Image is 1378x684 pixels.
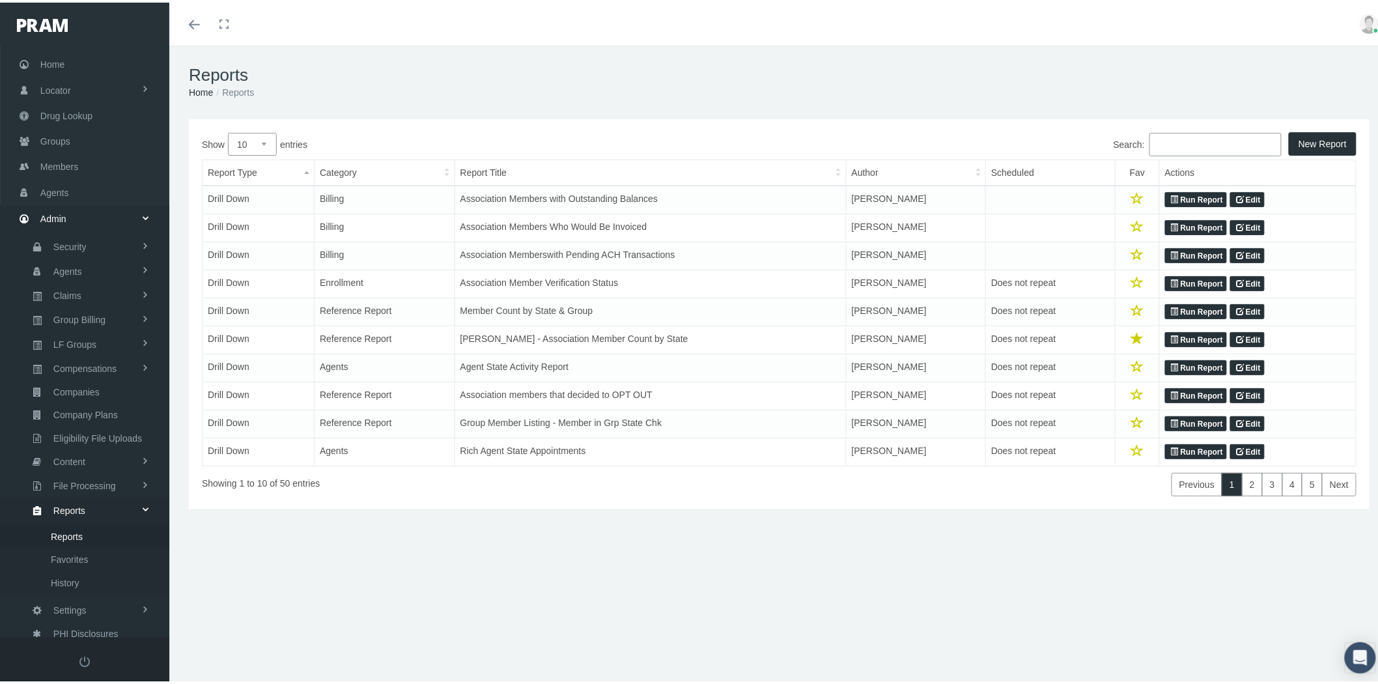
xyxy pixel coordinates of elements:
[1345,640,1376,671] div: Open Intercom Messenger
[1230,218,1265,233] a: Edit
[40,178,69,203] span: Agents
[53,233,87,255] span: Security
[455,212,846,240] td: Association Members Who Would Be Invoiced
[40,204,66,229] span: Admin
[455,408,846,436] td: Group Member Listing - Member in Grp State Chk
[53,282,81,304] span: Claims
[1159,158,1356,184] th: Actions
[1116,158,1159,184] th: Fav
[1149,130,1282,154] input: Search:
[53,331,96,353] span: LF Groups
[1230,386,1265,401] a: Edit
[203,240,315,268] td: Drill Down
[203,212,315,240] td: Drill Down
[455,268,846,296] td: Association Member Verification Status
[315,380,455,408] td: Reference Report
[986,436,1116,464] td: Does not repeat
[315,352,455,380] td: Agents
[40,50,64,74] span: Home
[1230,358,1265,373] a: Edit
[213,83,254,97] li: Reports
[455,380,846,408] td: Association members that decided to OPT OUT
[203,324,315,352] td: Drill Down
[203,268,315,296] td: Drill Down
[315,240,455,268] td: Billing
[53,258,82,280] span: Agents
[203,158,315,184] th: Report Type: activate to sort column descending
[40,101,92,126] span: Drug Lookup
[315,268,455,296] td: Enrollment
[315,408,455,436] td: Reference Report
[986,296,1116,324] td: Does not repeat
[1302,470,1323,494] a: 5
[315,436,455,464] td: Agents
[203,183,315,212] td: Drill Down
[1230,330,1265,345] a: Edit
[846,268,985,296] td: [PERSON_NAME]
[51,523,83,545] span: Reports
[315,212,455,240] td: Billing
[315,158,455,184] th: Category: activate to sort column ascending
[846,408,985,436] td: [PERSON_NAME]
[203,380,315,408] td: Drill Down
[17,16,68,29] img: PRAM_20_x_78.png
[1230,190,1265,205] a: Edit
[1165,246,1227,261] a: Run Report
[1165,414,1227,429] a: Run Report
[846,158,985,184] th: Author: activate to sort column ascending
[1230,274,1265,289] a: Edit
[1165,330,1227,345] a: Run Report
[1230,302,1265,317] a: Edit
[986,324,1116,352] td: Does not repeat
[846,296,985,324] td: [PERSON_NAME]
[986,380,1116,408] td: Does not repeat
[53,448,85,470] span: Content
[1165,386,1227,401] a: Run Report
[1165,218,1227,233] a: Run Report
[1322,470,1357,494] a: Next
[228,130,277,153] select: Showentries
[1230,442,1265,457] a: Edit
[53,378,100,401] span: Companies
[986,268,1116,296] td: Does not repeat
[53,620,119,642] span: PHI Disclosures
[986,158,1116,184] th: Scheduled
[455,352,846,380] td: Agent State Activity Report
[1230,246,1265,261] a: Edit
[189,63,1370,83] h1: Reports
[53,472,116,494] span: File Processing
[203,436,315,464] td: Drill Down
[986,408,1116,436] td: Does not repeat
[455,240,846,268] td: Association Memberswith Pending ACH Transactions
[51,546,89,568] span: Favorites
[455,183,846,212] td: Association Members with Outstanding Balances
[202,130,780,153] label: Show entries
[1165,302,1227,317] a: Run Report
[315,183,455,212] td: Billing
[846,352,985,380] td: [PERSON_NAME]
[455,158,846,184] th: Report Title: activate to sort column ascending
[1282,470,1303,494] a: 4
[315,324,455,352] td: Reference Report
[455,436,846,464] td: Rich Agent State Appointments
[315,296,455,324] td: Reference Report
[846,240,985,268] td: [PERSON_NAME]
[1165,442,1227,457] a: Run Report
[203,352,315,380] td: Drill Down
[1242,470,1263,494] a: 2
[53,401,118,423] span: Company Plans
[846,324,985,352] td: [PERSON_NAME]
[846,212,985,240] td: [PERSON_NAME]
[1165,190,1227,205] a: Run Report
[203,296,315,324] td: Drill Down
[40,126,70,151] span: Groups
[40,152,78,177] span: Members
[1165,274,1227,289] a: Run Report
[53,425,142,447] span: Eligibility File Uploads
[53,355,117,377] span: Compensations
[203,408,315,436] td: Drill Down
[189,85,213,95] a: Home
[1289,130,1357,153] button: New Report
[40,76,71,100] span: Locator
[1230,414,1265,429] a: Edit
